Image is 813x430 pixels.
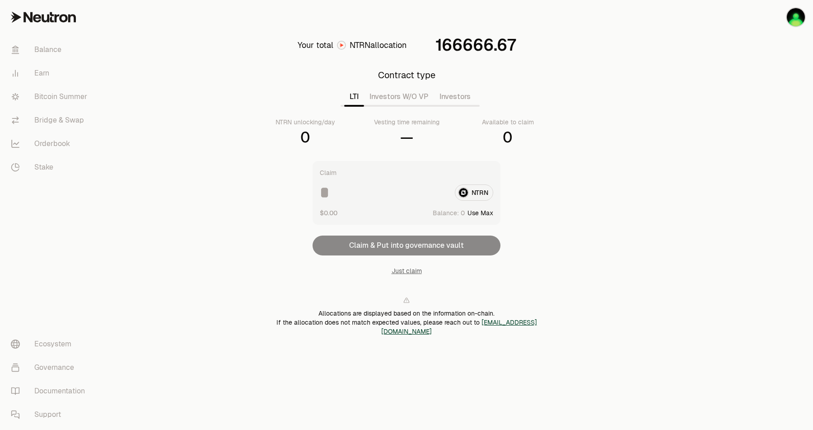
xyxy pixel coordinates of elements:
button: Investors W/O VP [364,88,434,106]
div: Allocations are displayed based on the information on-chain. [251,309,562,318]
div: Your total [298,39,333,52]
button: Just claim [392,266,422,275]
a: Governance [4,356,98,379]
span: Balance: [433,208,459,217]
a: Bitcoin Summer [4,85,98,109]
button: Use Max [467,208,493,217]
div: 0 [300,128,310,146]
img: Million Dollars [787,8,805,26]
div: Claim [320,168,336,177]
button: LTI [344,88,364,106]
a: Documentation [4,379,98,403]
img: Neutron Logo [338,42,345,49]
a: Balance [4,38,98,61]
a: Ecosystem [4,332,98,356]
div: allocation [350,39,406,52]
span: NTRN [350,40,370,50]
a: Stake [4,156,98,179]
button: Investors [434,88,476,106]
div: NTRN unlocking/day [276,118,335,127]
div: If the allocation does not match expected values, please reach out to [251,318,562,336]
div: Available to claim [482,118,534,127]
div: — [400,128,413,146]
div: 166666.67 [435,36,516,54]
div: Vesting time remaining [374,118,439,127]
a: Bridge & Swap [4,109,98,132]
div: 0 [503,128,513,146]
a: Earn [4,61,98,85]
div: Contract type [378,69,435,81]
a: Support [4,403,98,426]
a: Orderbook [4,132,98,156]
button: $0.00 [320,208,337,217]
